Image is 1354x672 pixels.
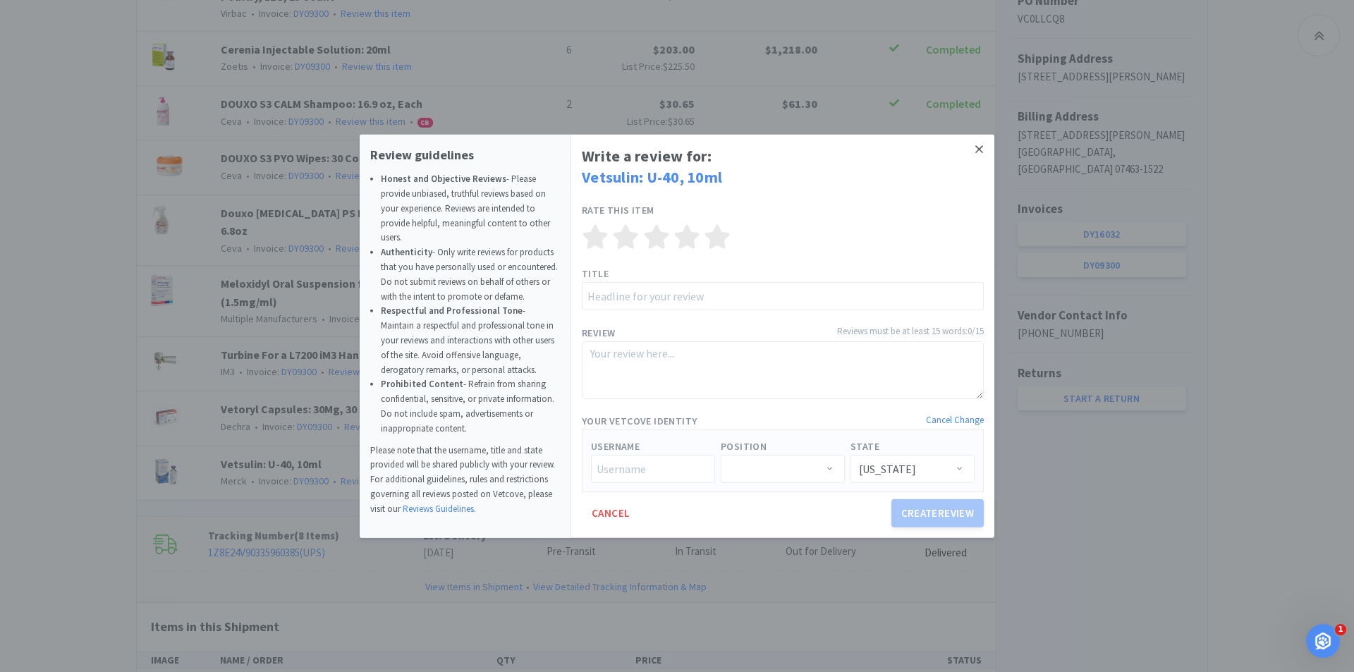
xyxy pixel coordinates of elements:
div: New Jersey [859,456,916,482]
label: Your Vetcove Identity [582,413,697,428]
li: - Maintain a respectful and professional tone in your reviews and interactions with other users o... [381,304,560,377]
label: Username [591,439,640,454]
a: Reviews Guidelines [403,503,474,515]
span: 1 [1335,624,1346,635]
li: - Please provide unbiased, truthful reviews based on your experience. Reviews are intended to pro... [381,172,560,245]
label: Review [582,325,615,341]
li: - Only write reviews for products that you have personally used or encountered. Do not submit rev... [381,245,560,304]
strong: Authenticity [381,246,432,258]
label: Title [582,266,609,281]
strong: Prohibited Content [381,378,463,390]
p: Review guidelines [370,145,560,165]
iframe: Intercom live chat [1306,624,1340,658]
p: Please note that the username, title and state provided will be shared publicly with your review.... [370,443,560,516]
input: Username [591,455,715,483]
button: Cancel [582,499,640,527]
a: Vetsulin: U-40, 10ml [582,167,722,187]
p: Reviews must be at least 15 words: 0/15 [837,324,984,341]
strong: Honest and Objective Reviews [381,173,506,185]
p: Cancel Change [926,413,984,429]
label: Position [721,439,767,454]
strong: Respectful and Professional Tone [381,305,523,317]
input: Headline for your review [582,282,984,310]
label: Rate this item [582,202,654,218]
li: - Refrain from sharing confidential, sensitive, or private information. Do not include spam, adve... [381,377,560,436]
h1: Write a review for: [582,145,984,188]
